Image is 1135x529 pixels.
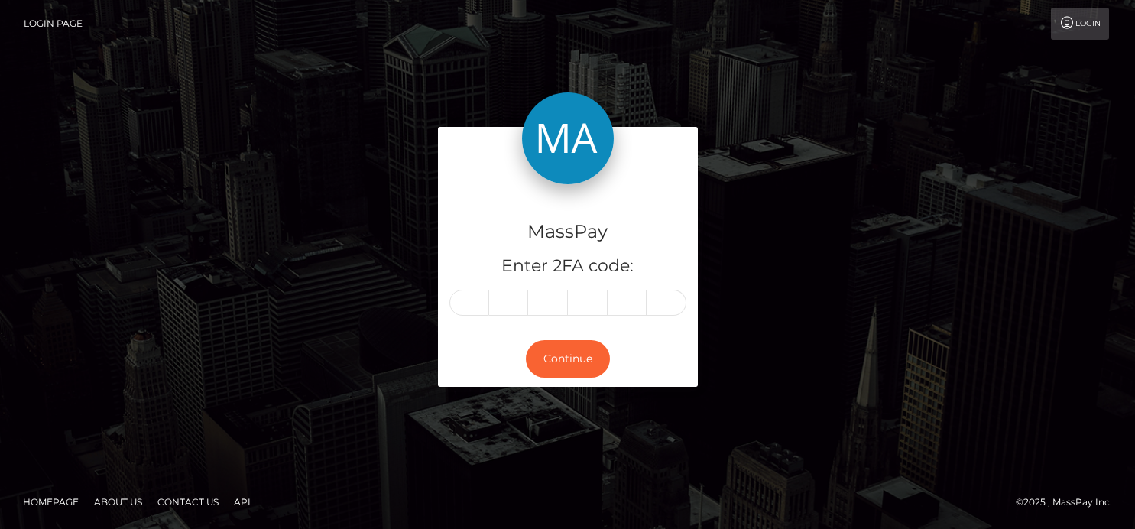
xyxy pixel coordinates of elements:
[1051,8,1109,40] a: Login
[151,490,225,514] a: Contact Us
[449,219,686,245] h4: MassPay
[1016,494,1124,511] div: © 2025 , MassPay Inc.
[24,8,83,40] a: Login Page
[526,340,610,378] button: Continue
[88,490,148,514] a: About Us
[17,490,85,514] a: Homepage
[228,490,257,514] a: API
[522,92,614,184] img: MassPay
[449,255,686,278] h5: Enter 2FA code:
